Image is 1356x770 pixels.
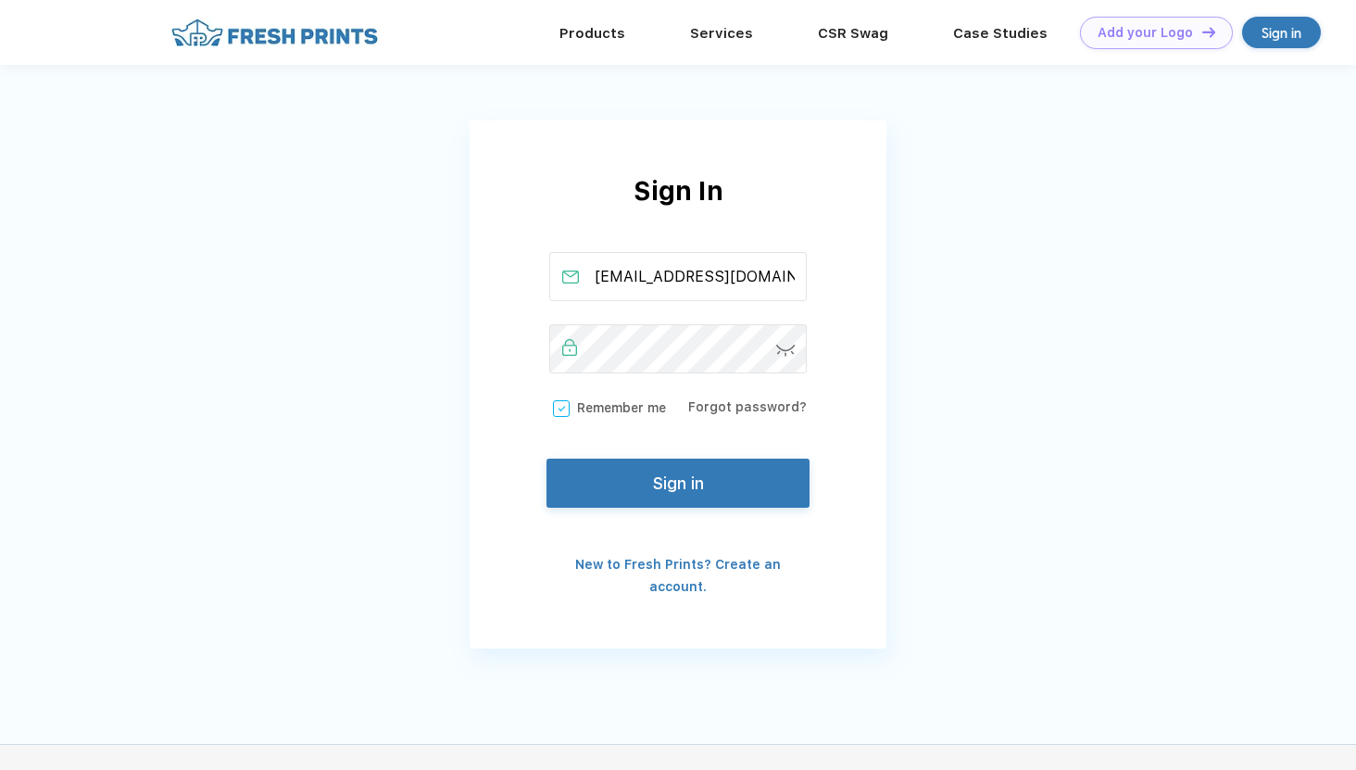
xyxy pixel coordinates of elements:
[776,345,796,357] img: password-icon.svg
[1098,25,1193,41] div: Add your Logo
[1242,17,1321,48] a: Sign in
[549,398,666,418] label: Remember me
[546,459,810,508] button: Sign in
[470,171,886,252] div: Sign In
[1262,22,1301,44] div: Sign in
[166,17,383,49] img: fo%20logo%202.webp
[575,557,781,594] a: New to Fresh Prints? Create an account.
[562,271,579,284] img: email_active.svg
[688,399,807,414] a: Forgot password?
[549,252,808,301] input: Email
[1202,27,1215,37] img: DT
[559,25,625,42] a: Products
[562,339,577,356] img: password_active.svg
